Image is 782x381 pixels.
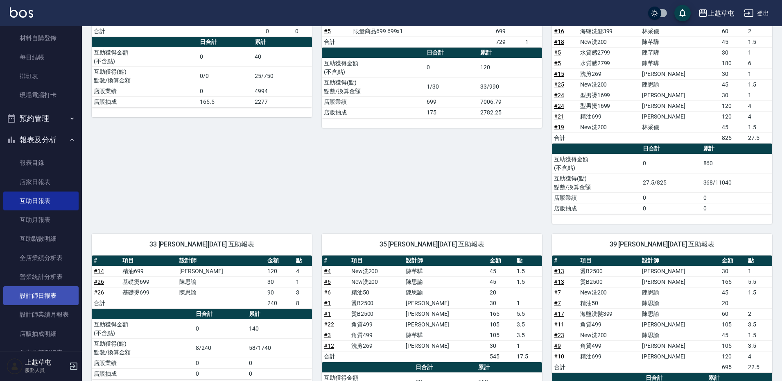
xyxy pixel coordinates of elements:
td: 5.5 [515,308,542,319]
td: 燙B2500 [349,298,404,308]
td: 27.5/825 [641,173,701,192]
a: 全店業績分析表 [3,249,79,267]
td: 17.5 [515,351,542,362]
td: 8/240 [194,338,247,358]
td: 45 [720,79,746,90]
th: 日合計 [425,48,478,58]
td: 互助獲得金額 (不含點) [92,47,198,66]
td: 陳芊驊 [404,330,488,340]
table: a dense table [552,144,772,214]
td: 695 [720,362,746,372]
td: 4 [294,266,312,276]
a: 互助月報表 [3,210,79,229]
a: #26 [94,278,104,285]
td: 1.5 [746,122,772,132]
img: Person [7,358,23,374]
a: #18 [554,39,564,45]
td: 互助獲得(點) 點數/換算金額 [322,77,425,96]
a: #25 [554,81,564,88]
td: 合計 [322,37,351,47]
a: #21 [554,113,564,120]
td: 限量商品699 699x1 [351,26,454,37]
td: 140 [247,319,312,338]
th: 金額 [488,256,515,266]
td: 860 [701,154,772,173]
a: 排班表 [3,67,79,86]
td: 729 [494,37,523,47]
th: 日合計 [198,37,253,48]
a: #6 [324,289,331,296]
td: 海鹽洗髮399 [578,26,640,37]
td: 陳思諭 [177,276,265,287]
td: 58/1740 [247,338,312,358]
td: 0 [198,86,253,96]
td: 陳思諭 [177,287,265,298]
td: New洗200 [349,276,404,287]
th: 金額 [265,256,294,266]
td: 3.5 [746,340,772,351]
td: 60 [720,308,746,319]
td: 0 [247,368,312,379]
th: # [92,256,120,266]
span: 33 [PERSON_NAME][DATE] 互助報表 [102,240,302,249]
td: 40 [253,47,312,66]
td: [PERSON_NAME] [404,340,488,351]
td: 精油699 [120,266,178,276]
td: 45 [488,276,515,287]
th: 點 [294,256,312,266]
td: 精油50 [578,298,640,308]
td: 165 [488,308,515,319]
table: a dense table [552,256,772,373]
a: #23 [554,332,564,338]
td: 角質499 [349,330,404,340]
td: 120 [720,351,746,362]
th: 累計 [701,144,772,154]
td: 互助獲得金額 (不含點) [552,154,641,173]
td: 2782.25 [478,107,542,118]
a: 每日結帳 [3,48,79,67]
a: #7 [554,289,561,296]
td: 22.5 [746,362,772,372]
th: 金額 [720,256,746,266]
a: 材料自購登錄 [3,29,79,48]
a: 店家日報表 [3,173,79,192]
td: 精油699 [578,111,640,122]
table: a dense table [92,256,312,309]
td: New洗200 [578,79,640,90]
td: 0 [194,358,247,368]
td: 合計 [552,362,578,372]
th: 點 [515,256,542,266]
a: 互助點數明細 [3,229,79,248]
td: 燙B2500 [349,308,404,319]
th: 累計 [247,309,312,319]
a: #1 [324,300,331,306]
a: #22 [324,321,334,328]
th: 項目 [578,256,640,266]
td: 8 [294,298,312,308]
table: a dense table [322,256,542,362]
td: [PERSON_NAME] [640,90,720,100]
td: 角質499 [349,319,404,330]
td: 店販業績 [92,86,198,96]
td: 店販抽成 [322,107,425,118]
td: 林采儀 [640,122,720,132]
td: 合計 [322,351,349,362]
td: 燙B2500 [578,266,640,276]
a: #1 [324,310,331,317]
th: 設計師 [640,256,720,266]
td: 30 [720,47,746,58]
td: 角質499 [578,340,640,351]
td: 型男燙1699 [578,90,640,100]
td: 陳思諭 [640,308,720,319]
td: 互助獲得金額 (不含點) [92,319,194,338]
td: 3.5 [746,319,772,330]
td: 33/990 [478,77,542,96]
td: 0 [194,368,247,379]
td: 互助獲得金額 (不含點) [322,58,425,77]
a: #24 [554,92,564,98]
a: #3 [324,332,331,338]
td: 角質499 [578,319,640,330]
td: [PERSON_NAME] [404,298,488,308]
td: 20 [720,298,746,308]
th: 累計 [253,37,312,48]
